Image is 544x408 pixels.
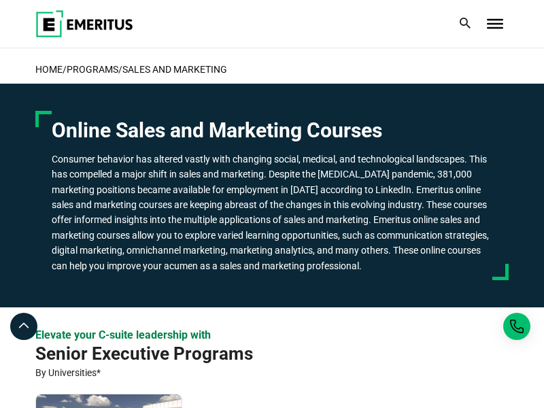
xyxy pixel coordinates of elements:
[122,64,227,75] a: Sales and Marketing
[487,19,503,29] button: Toggle Menu
[35,55,509,84] h2: / /
[52,152,492,273] h3: Consumer behavior has altered vastly with changing social, medical, and technological landscapes....
[35,365,509,380] p: By Universities*
[35,328,509,343] p: Elevate your C-suite leadership with
[67,64,118,75] a: Programs
[52,118,492,143] h1: Online Sales and Marketing Courses
[35,343,461,365] h2: Senior Executive Programs
[35,64,63,75] a: home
